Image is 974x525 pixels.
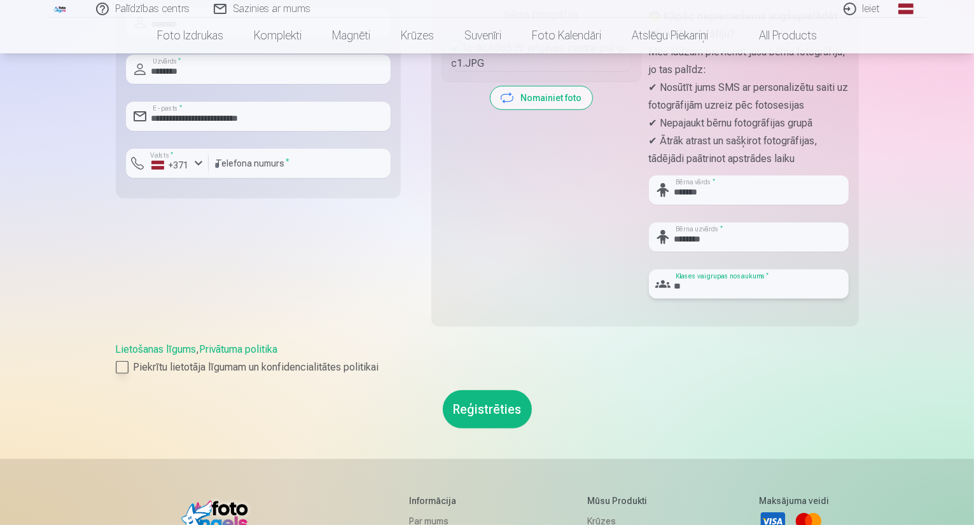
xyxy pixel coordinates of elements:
div: +371 [151,159,190,172]
label: Piekrītu lietotāja līgumam un konfidencialitātes politikai [116,360,859,375]
button: Nomainiet foto [490,86,592,109]
p: ✔ Ātrāk atrast un sašķirot fotogrāfijas, tādējādi paātrinot apstrādes laiku [649,132,849,168]
h5: Informācija [409,494,483,507]
a: Foto izdrukas [142,18,239,53]
a: Suvenīri [449,18,517,53]
img: /fa1 [53,5,67,13]
a: Atslēgu piekariņi [616,18,723,53]
a: Komplekti [239,18,317,53]
p: Mēs lūdzam pievienot jūsu bērna fotogrāfiju, jo tas palīdz: [649,43,849,79]
label: Valsts [146,151,177,160]
a: All products [723,18,832,53]
button: Reģistrēties [443,390,532,428]
a: Krūzes [386,18,449,53]
h5: Maksājuma veidi [759,494,829,507]
button: Valsts*+371 [126,149,209,178]
div: , [116,342,859,375]
p: ✔ Nepajaukt bērnu fotogrāfijas grupā [649,114,849,132]
a: Lietošanas līgums [116,343,197,355]
h5: Mūsu produkti [587,494,654,507]
a: Privātuma politika [200,343,278,355]
a: Magnēti [317,18,386,53]
a: Foto kalendāri [517,18,616,53]
p: ✔ Nosūtīt jums SMS ar personalizētu saiti uz fotogrāfijām uzreiz pēc fotosesijas [649,79,849,114]
img: 1c-ALK06539-jelgavas-centra-psk-p-c1.JPG [452,41,631,71]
